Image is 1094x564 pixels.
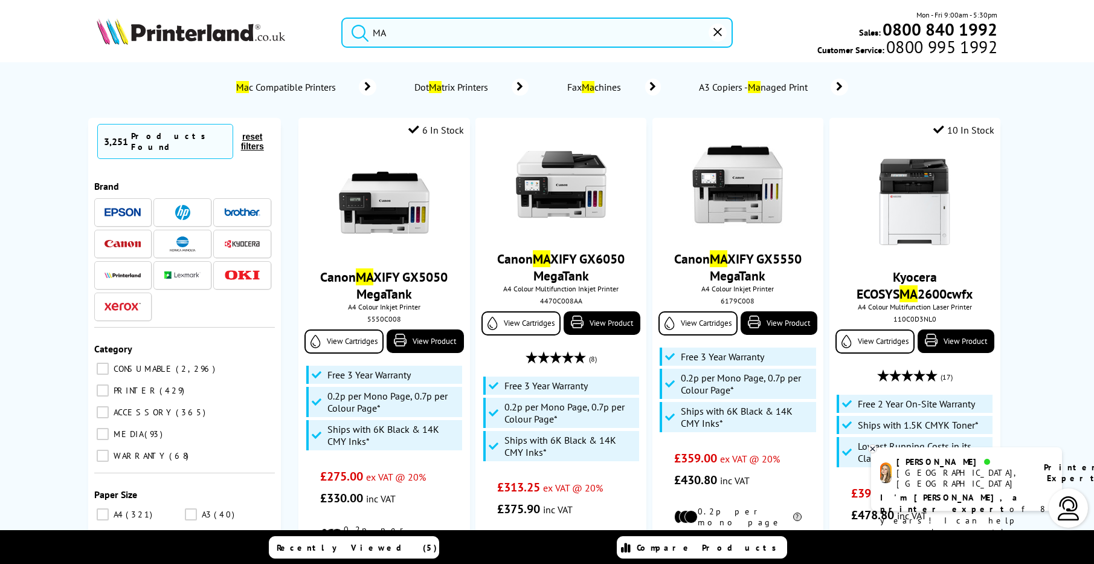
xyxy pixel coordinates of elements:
mark: MA [533,250,550,267]
b: I'm [PERSON_NAME], a printer expert [880,492,1021,514]
img: Canon-GX5050-Front-Main-Small.jpg [339,157,430,248]
div: 10 In Stock [933,124,994,136]
img: Kyocera [224,239,260,248]
a: View Product [918,329,994,353]
div: Products Found [131,131,227,152]
span: Mon - Fri 9:00am - 5:30pm [916,9,997,21]
img: Lexmark [164,271,201,279]
span: inc VAT [543,504,573,516]
mark: Ma [236,81,249,93]
span: A4 Colour Multifunction Inkjet Printer [481,284,640,293]
span: A4 Colour Inkjet Printer [658,284,817,293]
span: Compare Products [637,542,783,553]
input: PRINTER 429 [97,384,109,397]
span: Recently Viewed (5) [277,542,437,553]
a: CanonMAXIFY GX6050 MegaTank [497,250,625,284]
div: 6179C008 [661,296,814,305]
span: £359.00 [674,450,717,466]
span: Ships with 1.5K CMYK Toner* [858,419,979,431]
a: View Cartridges [835,329,915,354]
span: Paper Size [94,488,137,501]
span: (8) [589,348,597,371]
a: View Product [564,311,640,335]
img: Printerland [105,272,141,278]
img: kyocera-ma2600cwfx-main-large-small.jpg [869,157,960,248]
a: A3 Copiers -Managed Print [697,79,848,96]
a: View Cartridges [481,311,561,335]
span: PRINTER [111,385,158,396]
span: ex VAT @ 20% [543,482,603,494]
span: £313.25 [497,479,540,495]
span: 40 [214,509,237,520]
span: A4 [111,509,124,520]
img: Konica Minolta [170,236,196,251]
mark: MA [710,250,727,267]
img: Canon [105,240,141,248]
div: 4470C008AA [484,296,637,305]
span: 0.2p per Mono Page, 0.7p per Colour Page* [327,390,459,414]
a: 0800 840 1992 [881,24,997,35]
img: OKI [224,270,260,280]
span: 93 [144,429,166,439]
span: Free 3 Year Warranty [681,351,764,363]
span: 3,251 [104,135,128,147]
span: £375.90 [497,501,540,517]
input: MEDIA 93 [97,428,109,440]
input: WARRANTY 68 [97,450,109,462]
span: Category [94,343,132,355]
a: CanonMAXIFY GX5550 MegaTank [674,250,802,284]
span: inc VAT [720,475,750,487]
span: 429 [159,385,187,396]
a: FaxMachines [565,79,661,96]
span: £399.00 [851,485,894,501]
span: £275.00 [320,468,363,484]
span: Free 2 Year On-Site Warranty [858,398,975,410]
img: Printerland Logo [97,18,285,45]
span: 0.2p per Mono Page, 0.7p per Colour Page* [681,372,812,396]
div: 5550C008 [307,314,460,323]
div: 6 In Stock [408,124,464,136]
mark: Ma [748,81,761,93]
span: Lowest Running Costs in its Class [858,440,989,464]
a: CanonMAXIFY GX5050 MegaTank [320,268,448,302]
input: A4 321 [97,508,109,520]
span: £330.00 [320,490,363,506]
button: reset filters [233,131,272,152]
div: [PERSON_NAME] [896,456,1029,467]
span: 68 [169,450,191,461]
img: Brother [224,208,260,216]
img: Epson [105,208,141,217]
span: WARRANTY [111,450,168,461]
span: CONSUMABLE [111,363,175,374]
a: Compare Products [617,536,787,559]
span: Free 3 Year Warranty [327,369,411,381]
li: 0.2p per mono page [320,524,448,546]
a: Printerland Logo [97,18,326,47]
li: 0.2p per mono page [674,506,802,528]
a: View Cartridges [658,311,738,335]
span: Ships with 6K Black & 14K CMY Inks* [681,405,812,429]
span: Ships with 6K Black & 14K CMY Inks* [327,423,459,447]
p: of 8 years! I can help you choose the right product [880,492,1053,549]
a: Kyocera ECOSYSMA2600cwfx [857,268,973,302]
span: £478.80 [851,507,894,523]
input: Search product or brand [341,18,733,48]
a: View Cartridges [304,329,384,354]
img: canon-maxify-gx5550-front-small.jpg [692,139,783,230]
div: [GEOGRAPHIC_DATA], [GEOGRAPHIC_DATA] [896,467,1029,489]
span: Sales: [859,27,881,38]
span: (17) [941,366,953,389]
span: Dot trix Printers [413,81,494,93]
a: Mac Compatible Printers [234,79,376,96]
img: amy-livechat.png [880,462,892,484]
span: Customer Service: [817,41,997,56]
img: Canon-GX6050-Front-Closed-Small.jpg [516,139,607,230]
a: DotMatrix Printers [413,79,529,96]
mark: Ma [582,81,594,93]
span: ACCESSORY [111,407,175,418]
span: 321 [126,509,155,520]
mark: Ma [429,81,442,93]
mark: MA [356,268,373,285]
span: A3 [199,509,213,520]
mark: MA [899,285,918,302]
